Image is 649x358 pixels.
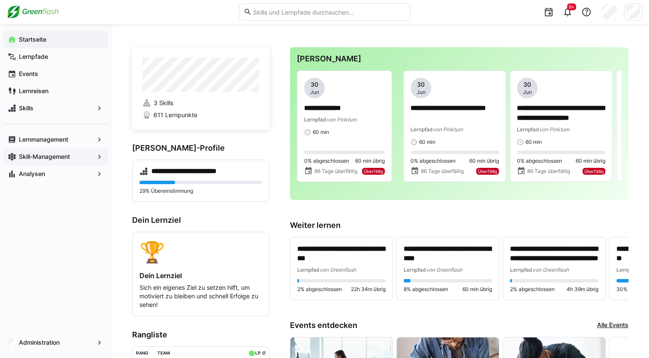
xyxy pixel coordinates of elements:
span: 60 min [313,129,329,136]
span: 9+ [569,4,574,9]
span: Jun [310,89,319,96]
span: Lernpfad [404,267,426,273]
div: Rang [136,350,148,355]
span: von Greenflash [426,267,462,273]
span: Lernpfad [297,267,320,273]
span: 86 Tage überfällig [527,168,570,175]
span: Lernpfad [510,267,532,273]
span: 60 min [419,139,435,146]
span: 60 min [525,139,542,146]
span: Lernpfad [411,126,433,133]
h3: Dein Lernziel [132,215,269,225]
p: Sich ein eigenes Ziel zu setzen hilft, um motiviert zu bleiben und schnell Erfolge zu sehen! [139,283,262,309]
span: 2% abgeschlossen [297,286,342,293]
div: Team [157,350,170,355]
span: von Greenflash [320,267,356,273]
span: 86 Tage überfällig [314,168,357,175]
a: Alle Events [597,321,628,330]
a: 3 Skills [142,99,259,107]
span: 86 Tage überfällig [421,168,464,175]
span: 0% abgeschlossen [304,158,349,164]
div: LP [255,350,260,355]
span: Jun [417,89,426,96]
span: 22h 34m übrig [351,286,386,293]
h3: [PERSON_NAME]-Profile [132,143,269,153]
span: 60 min übrig [462,286,492,293]
span: 30 [311,80,318,89]
span: Überfällig [364,169,383,174]
span: Jun [523,89,532,96]
span: Lernpfad [517,126,539,133]
span: 60 min übrig [355,158,385,164]
span: 30 [417,80,425,89]
span: 3 Skills [154,99,173,107]
span: von Pinktum [433,126,463,133]
span: 60 min übrig [469,158,499,164]
span: 30 [523,80,531,89]
input: Skills und Lernpfade durchsuchen… [252,8,405,16]
span: 8% abgeschlossen [404,286,448,293]
span: Überfällig [478,169,497,174]
span: 2% abgeschlossen [510,286,555,293]
h4: Dein Lernziel [139,271,262,280]
span: 0% abgeschlossen [517,158,562,164]
h3: Events entdecken [290,321,357,330]
a: ø [262,349,266,356]
span: von Greenflash [532,267,569,273]
span: Lernpfad [304,116,326,123]
div: 🏆 [139,239,262,264]
span: von Pinktum [326,116,356,123]
span: 60 min übrig [576,158,605,164]
span: Überfällig [584,169,604,174]
span: 0% abgeschlossen [411,158,456,164]
span: 4h 39m übrig [567,286,598,293]
p: 29% Übereinstimmung [139,188,262,194]
span: von Pinktum [539,126,569,133]
h3: Rangliste [132,330,269,340]
h3: Weiter lernen [290,221,628,230]
span: Lernpfad [616,267,639,273]
h3: [PERSON_NAME] [297,54,622,64]
span: 611 Lernpunkte [154,111,197,119]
